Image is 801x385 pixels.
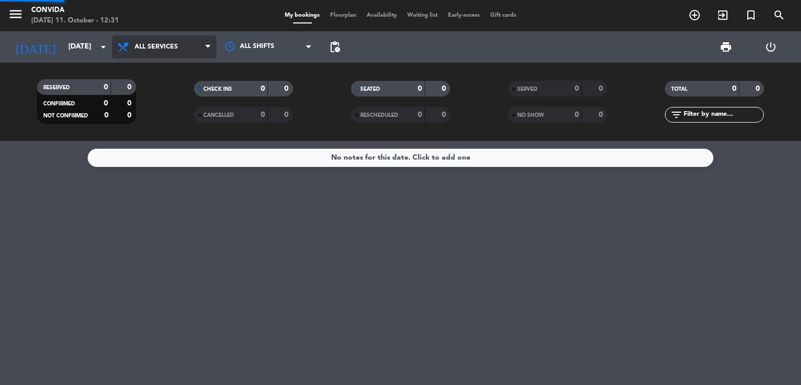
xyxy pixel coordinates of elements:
[442,85,448,92] strong: 0
[745,9,757,21] i: turned_in_not
[683,109,763,121] input: Filter by name...
[517,113,544,118] span: NO SHOW
[127,100,133,107] strong: 0
[773,9,785,21] i: search
[360,113,398,118] span: RESCHEDULED
[31,5,119,16] div: CONVIDA
[284,111,290,118] strong: 0
[127,83,133,91] strong: 0
[688,9,701,21] i: add_circle_outline
[127,112,133,119] strong: 0
[485,13,521,18] span: Gift cards
[418,85,422,92] strong: 0
[280,13,325,18] span: My bookings
[402,13,443,18] span: Waiting list
[748,31,793,63] div: LOG OUT
[756,85,762,92] strong: 0
[443,13,485,18] span: Early-access
[360,87,380,92] span: SEATED
[599,111,605,118] strong: 0
[135,43,178,51] span: All services
[43,85,70,90] span: RESERVED
[8,35,63,58] i: [DATE]
[261,85,265,92] strong: 0
[8,6,23,22] i: menu
[671,87,687,92] span: TOTAL
[325,13,361,18] span: Floorplan
[104,112,108,119] strong: 0
[720,41,732,53] span: print
[361,13,402,18] span: Availability
[418,111,422,118] strong: 0
[575,111,579,118] strong: 0
[104,100,108,107] strong: 0
[43,101,75,106] span: CONFIRMED
[8,6,23,26] button: menu
[331,152,470,164] div: No notes for this date. Click to add one
[599,85,605,92] strong: 0
[575,85,579,92] strong: 0
[31,16,119,26] div: [DATE] 11. October - 12:31
[97,41,110,53] i: arrow_drop_down
[203,113,234,118] span: CANCELLED
[104,83,108,91] strong: 0
[43,113,88,118] span: NOT CONFIRMED
[329,41,341,53] span: pending_actions
[261,111,265,118] strong: 0
[717,9,729,21] i: exit_to_app
[732,85,736,92] strong: 0
[442,111,448,118] strong: 0
[284,85,290,92] strong: 0
[203,87,232,92] span: CHECK INS
[764,41,777,53] i: power_settings_new
[670,109,683,121] i: filter_list
[517,87,538,92] span: SERVED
